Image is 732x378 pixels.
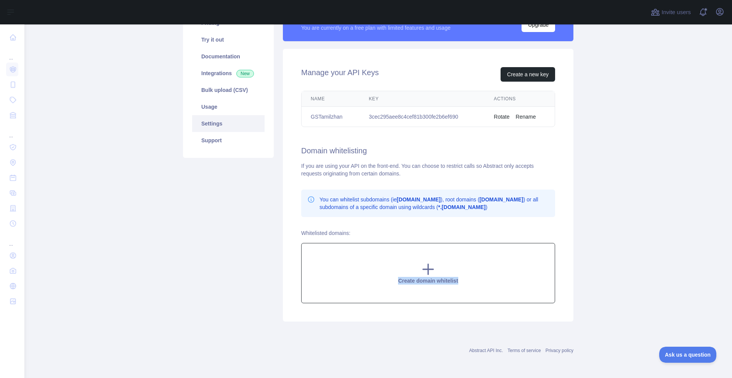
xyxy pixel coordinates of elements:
[301,162,555,177] div: If you are using your API on the front-end. You can choose to restrict calls so Abstract only acc...
[301,67,379,82] h2: Manage your API Keys
[469,348,503,353] a: Abstract API Inc.
[522,18,555,32] button: Upgrade
[301,145,555,156] h2: Domain whitelisting
[516,113,536,121] button: Rename
[6,46,18,61] div: ...
[501,67,555,82] button: Create a new key
[192,82,265,98] a: Bulk upload (CSV)
[302,107,360,127] td: GSTamilzhan
[398,278,458,284] span: Create domain whitelist
[302,91,360,107] th: Name
[192,65,265,82] a: Integrations New
[192,98,265,115] a: Usage
[6,232,18,247] div: ...
[507,348,541,353] a: Terms of service
[6,124,18,139] div: ...
[360,107,485,127] td: 3cec295aee8c4cef81b300fe2b6ef690
[438,204,485,210] b: *.[DOMAIN_NAME]
[494,113,509,121] button: Rotate
[192,31,265,48] a: Try it out
[192,115,265,132] a: Settings
[397,196,441,203] b: [DOMAIN_NAME]
[319,196,549,211] p: You can whitelist subdomains (ie ), root domains ( ) or all subdomains of a specific domain using...
[236,70,254,77] span: New
[192,132,265,149] a: Support
[301,24,451,32] div: You are currently on a free plan with limited features and usage
[661,8,691,17] span: Invite users
[546,348,573,353] a: Privacy policy
[480,196,523,203] b: [DOMAIN_NAME]
[649,6,692,18] button: Invite users
[301,230,350,236] label: Whitelisted domains:
[192,48,265,65] a: Documentation
[659,347,717,363] iframe: Toggle Customer Support
[485,91,555,107] th: Actions
[360,91,485,107] th: Key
